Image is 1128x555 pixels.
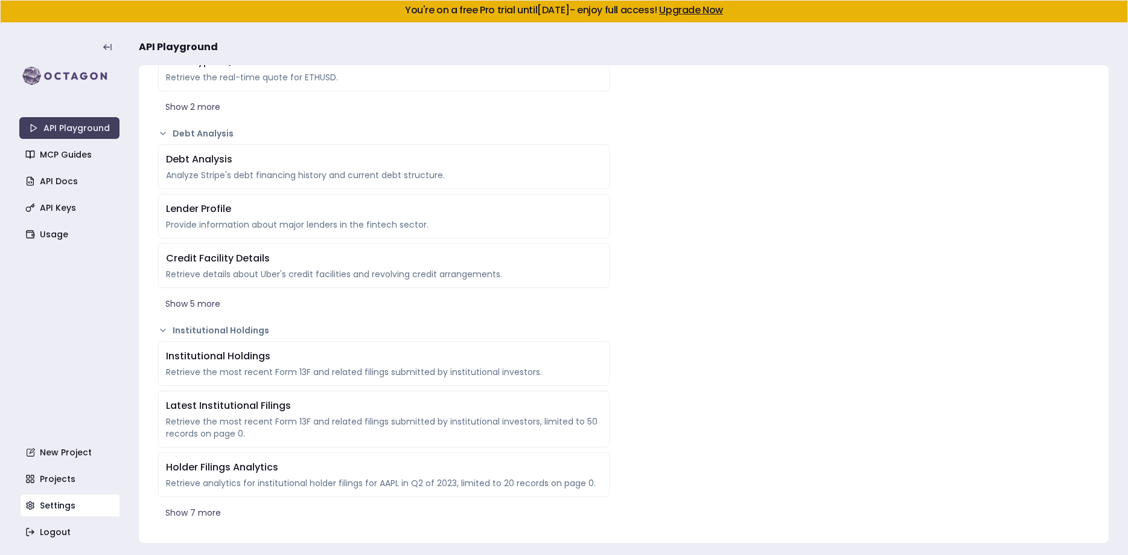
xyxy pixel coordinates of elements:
[19,64,119,88] img: logo-rect-yK7x_WSZ.svg
[166,71,602,83] div: Retrieve the real-time quote for ETHUSD.
[21,144,121,165] a: MCP Guides
[166,399,602,413] div: Latest Institutional Filings
[21,495,121,516] a: Settings
[166,169,602,181] div: Analyze Stripe's debt financing history and current debt structure.
[659,3,723,17] a: Upgrade Now
[21,197,121,219] a: API Keys
[158,324,610,336] button: Institutional Holdings
[158,127,610,140] button: Debt Analysis
[166,366,602,378] div: Retrieve the most recent Form 13F and related filings submitted by institutional investors.
[21,223,121,245] a: Usage
[10,5,1118,15] h5: You're on a free Pro trial until [DATE] - enjoy full access!
[166,477,602,489] div: Retrieve analytics for institutional holder filings for AAPL in Q2 of 2023, limited to 20 records...
[21,521,121,543] a: Logout
[166,460,602,475] div: Holder Filings Analytics
[158,96,610,118] button: Show 2 more
[158,293,610,315] button: Show 5 more
[166,251,602,266] div: Credit Facility Details
[158,502,610,524] button: Show 7 more
[21,170,121,192] a: API Docs
[166,349,602,364] div: Institutional Holdings
[166,219,602,231] div: Provide information about major lenders in the fintech sector.
[139,40,218,54] span: API Playground
[19,117,119,139] a: API Playground
[166,415,602,440] div: Retrieve the most recent Form 13F and related filings submitted by institutional investors, limit...
[166,202,602,216] div: Lender Profile
[21,441,121,463] a: New Project
[166,152,602,167] div: Debt Analysis
[166,268,602,280] div: Retrieve details about Uber's credit facilities and revolving credit arrangements.
[21,468,121,490] a: Projects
